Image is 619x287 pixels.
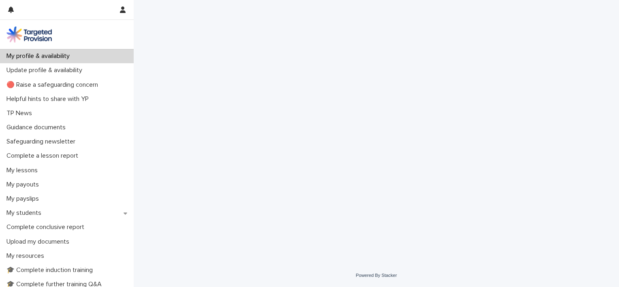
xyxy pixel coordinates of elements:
[3,266,99,274] p: 🎓 Complete induction training
[3,95,95,103] p: Helpful hints to share with YP
[3,124,72,131] p: Guidance documents
[3,195,45,203] p: My payslips
[3,252,51,260] p: My resources
[3,109,38,117] p: TP News
[356,273,397,278] a: Powered By Stacker
[3,66,89,74] p: Update profile & availability
[6,26,52,43] img: M5nRWzHhSzIhMunXDL62
[3,138,82,146] p: Safeguarding newsletter
[3,209,48,217] p: My students
[3,238,76,246] p: Upload my documents
[3,167,44,174] p: My lessons
[3,223,91,231] p: Complete conclusive report
[3,181,45,188] p: My payouts
[3,81,105,89] p: 🔴 Raise a safeguarding concern
[3,152,85,160] p: Complete a lesson report
[3,52,76,60] p: My profile & availability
